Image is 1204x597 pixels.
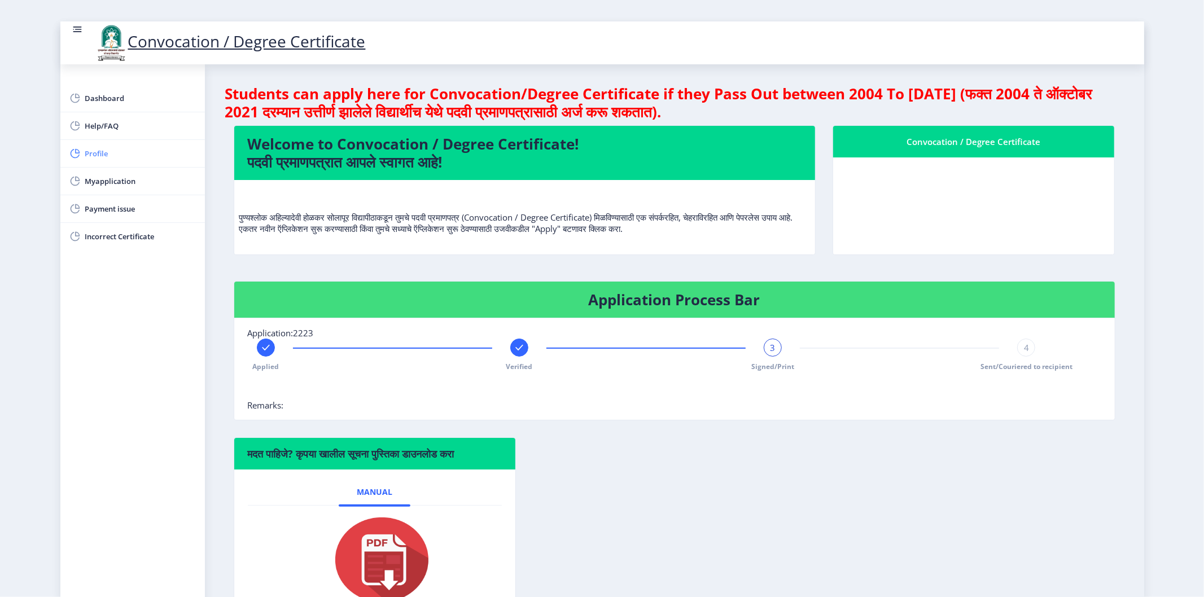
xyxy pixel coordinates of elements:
[85,230,196,243] span: Incorrect Certificate
[506,362,532,371] span: Verified
[60,168,205,195] a: Myapplication
[225,85,1124,121] h4: Students can apply here for Convocation/Degree Certificate if they Pass Out between 2004 To [DATE...
[94,30,366,52] a: Convocation / Degree Certificate
[248,135,802,171] h4: Welcome to Convocation / Degree Certificate! पदवी प्रमाणपत्रात आपले स्वागत आहे!
[248,327,314,339] span: Application:2223
[60,85,205,112] a: Dashboard
[847,135,1101,148] div: Convocation / Degree Certificate
[980,362,1072,371] span: Sent/Couriered to recipient
[85,202,196,216] span: Payment issue
[248,447,502,460] h6: मदत पाहिजे? कृपया खालील सूचना पुस्तिका डाउनलोड करा
[85,174,196,188] span: Myapplication
[60,140,205,167] a: Profile
[357,488,392,497] span: Manual
[248,291,1101,309] h4: Application Process Bar
[85,119,196,133] span: Help/FAQ
[85,91,196,105] span: Dashboard
[94,24,128,62] img: logo
[60,195,205,222] a: Payment issue
[1024,342,1029,353] span: 4
[770,342,776,353] span: 3
[60,112,205,139] a: Help/FAQ
[751,362,794,371] span: Signed/Print
[248,400,284,411] span: Remarks:
[60,223,205,250] a: Incorrect Certificate
[239,189,810,234] p: पुण्यश्लोक अहिल्यादेवी होळकर सोलापूर विद्यापीठाकडून तुमचे पदवी प्रमाणपत्र (Convocation / Degree C...
[339,479,410,506] a: Manual
[252,362,279,371] span: Applied
[85,147,196,160] span: Profile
